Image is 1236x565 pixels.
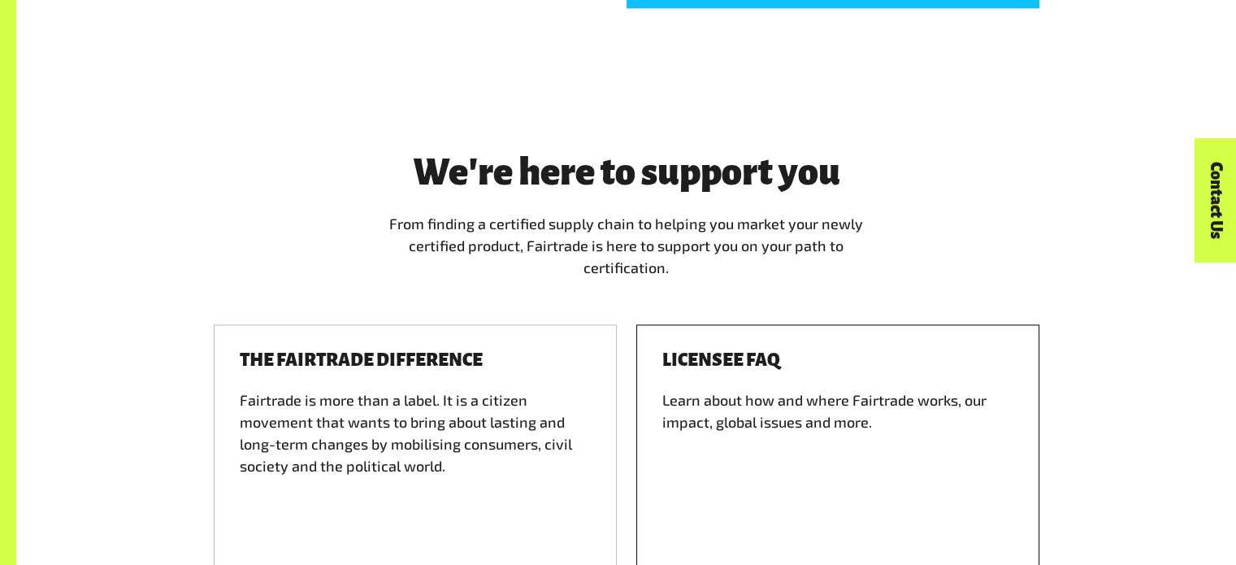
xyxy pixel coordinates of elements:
h3: Licensee FAQ [662,350,780,370]
div: Fairtrade is more than a label. It is a citizen movement that wants to bring about lasting and lo... [240,389,591,536]
div: Learn about how and where Fairtrade works, our impact, global issues and more. [662,389,1013,536]
h4: We're here to support you [383,152,870,193]
h3: The Fairtrade difference [240,350,483,370]
p: From finding a certified supply chain to helping you market your newly certified product, Fairtra... [383,213,870,279]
